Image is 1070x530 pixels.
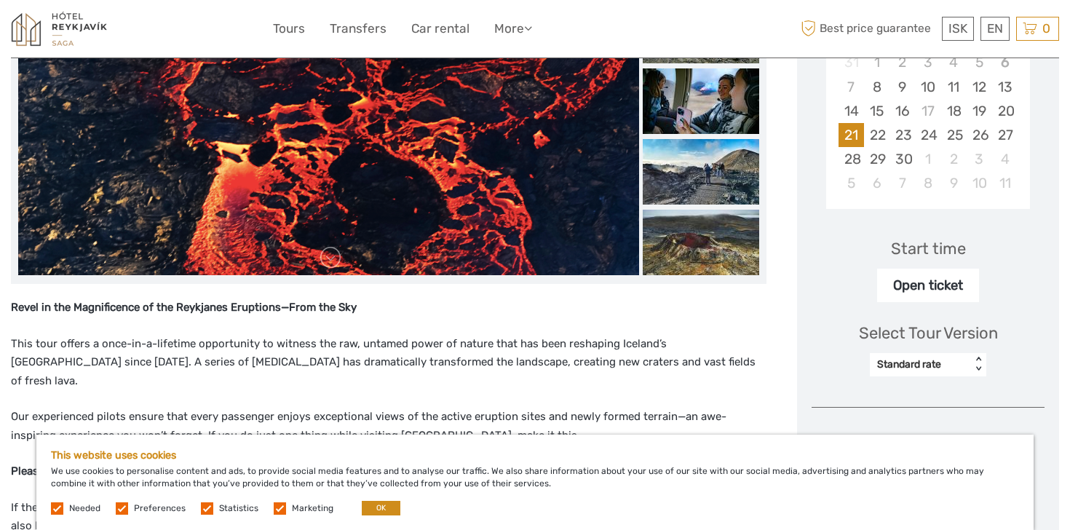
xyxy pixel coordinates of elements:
[219,502,258,515] label: Statistics
[20,25,165,37] p: We're away right now. Please check back later!
[11,462,766,481] p: In the event of an ongoing eruption, the tour lasts approximately 40 minutes and does not include...
[915,99,940,123] div: Not available Wednesday, September 17th, 2025
[941,99,967,123] div: Choose Thursday, September 18th, 2025
[967,99,992,123] div: Choose Friday, September 19th, 2025
[864,75,889,99] div: Choose Monday, September 8th, 2025
[864,147,889,171] div: Choose Monday, September 29th, 2025
[889,171,915,195] div: Choose Tuesday, October 7th, 2025
[864,50,889,74] div: Not available Monday, September 1st, 2025
[69,502,100,515] label: Needed
[864,123,889,147] div: Choose Monday, September 22nd, 2025
[864,99,889,123] div: Choose Monday, September 15th, 2025
[889,99,915,123] div: Choose Tuesday, September 16th, 2025
[11,301,357,314] strong: Revel in the Magnificence of the Reykjanes Eruptions—From the Sky
[889,123,915,147] div: Choose Tuesday, September 23rd, 2025
[11,408,766,445] p: Our experienced pilots ensure that every passenger enjoys exceptional views of the active eruptio...
[643,139,759,205] img: ca88580cd94a4d04b4693c362b38b226_slider_thumbnail.jpeg
[948,21,967,36] span: ISK
[992,75,1018,99] div: Choose Saturday, September 13th, 2025
[915,171,940,195] div: Choose Wednesday, October 8th, 2025
[915,147,940,171] div: Choose Wednesday, October 1st, 2025
[411,18,469,39] a: Car rental
[941,171,967,195] div: Choose Thursday, October 9th, 2025
[967,75,992,99] div: Choose Friday, September 12th, 2025
[11,464,74,478] strong: Please note:
[980,17,1010,41] div: EN
[972,357,985,372] div: < >
[967,50,992,74] div: Not available Friday, September 5th, 2025
[362,501,400,515] button: OK
[839,50,864,74] div: Not available Sunday, August 31st, 2025
[11,335,766,391] p: This tour offers a once-in-a-lifetime opportunity to witness the raw, untamed power of nature tha...
[839,75,864,99] div: Not available Sunday, September 7th, 2025
[839,123,864,147] div: Choose Sunday, September 21st, 2025
[992,99,1018,123] div: Choose Saturday, September 20th, 2025
[839,147,864,171] div: Choose Sunday, September 28th, 2025
[36,435,1034,530] div: We use cookies to personalise content and ads, to provide social media features and to analyse ou...
[967,123,992,147] div: Choose Friday, September 26th, 2025
[889,50,915,74] div: Not available Tuesday, September 2nd, 2025
[941,50,967,74] div: Not available Thursday, September 4th, 2025
[877,269,979,302] div: Open ticket
[967,171,992,195] div: Choose Friday, October 10th, 2025
[1040,21,1053,36] span: 0
[643,68,759,134] img: 0cfa72c64b184642b8514b974e1bc3e5_slider_thumbnail.jpeg
[134,502,186,515] label: Preferences
[915,75,940,99] div: Choose Wednesday, September 10th, 2025
[859,322,998,344] div: Select Tour Version
[292,502,333,515] label: Marketing
[11,11,108,47] img: 1545-f919e0b8-ed97-4305-9c76-0e37fee863fd_logo_small.jpg
[889,147,915,171] div: Choose Tuesday, September 30th, 2025
[797,17,938,41] span: Best price guarantee
[967,147,992,171] div: Choose Friday, October 3rd, 2025
[643,210,759,275] img: 9731cad0af11421d9d73c360fda4324c_slider_thumbnail.jpeg
[273,18,305,39] a: Tours
[839,171,864,195] div: Choose Sunday, October 5th, 2025
[330,18,387,39] a: Transfers
[992,171,1018,195] div: Choose Saturday, October 11th, 2025
[891,237,966,260] div: Start time
[941,75,967,99] div: Choose Thursday, September 11th, 2025
[494,18,532,39] a: More
[831,50,1025,195] div: month 2025-09
[51,449,1019,462] h5: This website uses cookies
[864,171,889,195] div: Choose Monday, October 6th, 2025
[839,99,864,123] div: Choose Sunday, September 14th, 2025
[877,357,964,372] div: Standard rate
[992,147,1018,171] div: Choose Saturday, October 4th, 2025
[941,147,967,171] div: Choose Thursday, October 2nd, 2025
[889,75,915,99] div: Choose Tuesday, September 9th, 2025
[992,50,1018,74] div: Not available Saturday, September 6th, 2025
[915,123,940,147] div: Choose Wednesday, September 24th, 2025
[992,123,1018,147] div: Choose Saturday, September 27th, 2025
[167,23,185,40] button: Open LiveChat chat widget
[941,123,967,147] div: Choose Thursday, September 25th, 2025
[915,50,940,74] div: Not available Wednesday, September 3rd, 2025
